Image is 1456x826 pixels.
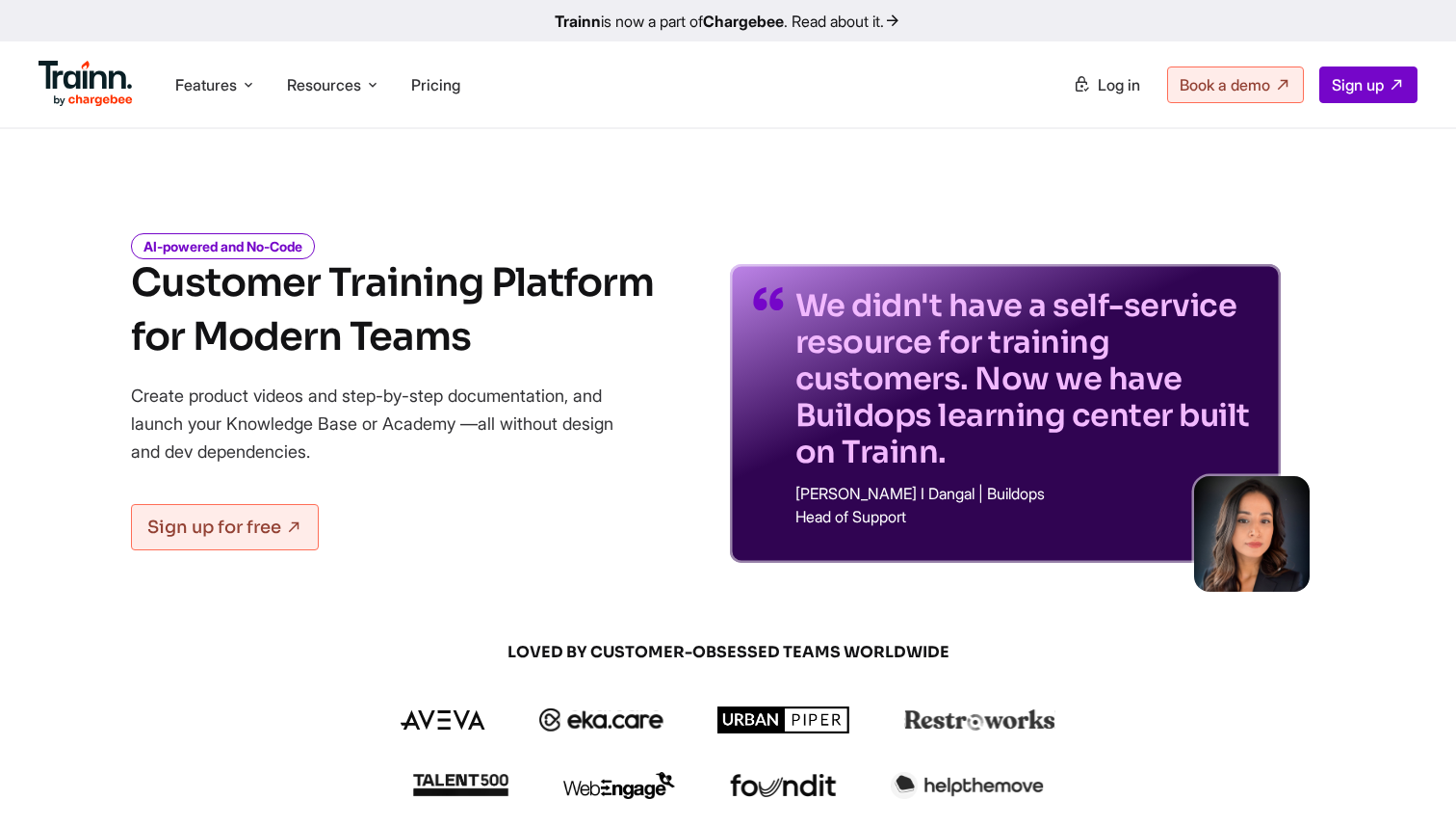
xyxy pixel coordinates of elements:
[753,287,784,310] img: quotes-purple.41a7099.svg
[795,509,1258,524] p: Head of Support
[1180,75,1270,94] span: Book a demo
[401,710,485,730] img: aveva logo
[287,74,361,95] span: Resources
[175,74,237,95] span: Features
[1167,67,1304,103] a: Book a demo
[563,772,675,799] img: webengage logo
[1098,75,1140,94] span: Log in
[39,61,133,107] img: Trainn Logo
[795,287,1258,470] p: We didn't have a self-service resource for training customers. Now we have Buildops learning cent...
[131,504,319,550] a: Sign up for free
[539,708,664,732] img: ekacare logo
[412,773,508,797] img: talent500 logo
[729,774,837,797] img: foundit logo
[131,233,315,259] i: AI-powered and No-Code
[904,709,1055,731] img: restroworks logo
[1194,476,1310,592] img: sabina-buildops.d2e8138.png
[717,706,850,733] img: urbanpiper logo
[1332,75,1384,94] span: Sign up
[703,12,784,31] b: Chargebee
[891,772,1044,799] img: helpthemove logo
[131,382,641,466] p: Create product videos and step-by-step documentation, and launch your Knowledge Base or Academy —...
[266,642,1190,663] span: LOVED BY CUSTOMER-OBSESSED TEAMS WORLDWIDE
[1319,67,1417,103] a: Sign up
[411,75,460,94] a: Pricing
[795,486,1258,501] p: [PERSON_NAME] I Dangal | Buildops
[1061,67,1152,102] a: Log in
[131,256,654,364] h1: Customer Training Platform for Modern Teams
[555,12,601,31] b: Trainn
